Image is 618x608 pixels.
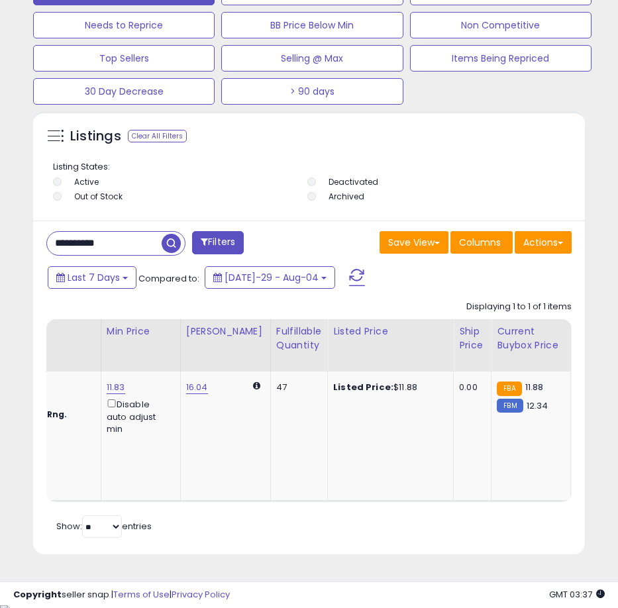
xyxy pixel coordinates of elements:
[192,231,244,254] button: Filters
[172,588,230,601] a: Privacy Policy
[205,266,335,289] button: [DATE]-29 - Aug-04
[74,176,99,187] label: Active
[48,266,136,289] button: Last 7 Days
[33,45,215,72] button: Top Sellers
[53,161,568,174] p: Listing States:
[276,381,317,393] div: 47
[515,231,572,254] button: Actions
[107,381,125,394] a: 11.83
[74,191,123,202] label: Out of Stock
[450,231,513,254] button: Columns
[186,325,265,338] div: [PERSON_NAME]
[466,301,572,313] div: Displaying 1 to 1 of 1 items
[13,588,62,601] strong: Copyright
[33,78,215,105] button: 30 Day Decrease
[221,45,403,72] button: Selling @ Max
[497,399,523,413] small: FBM
[459,381,481,393] div: 0.00
[33,12,215,38] button: Needs to Reprice
[410,45,592,72] button: Items Being Repriced
[527,399,548,412] span: 12.34
[333,381,443,393] div: $11.88
[138,272,199,285] span: Compared to:
[107,325,175,338] div: Min Price
[410,12,592,38] button: Non Competitive
[68,271,120,284] span: Last 7 Days
[497,325,565,352] div: Current Buybox Price
[128,130,187,142] div: Clear All Filters
[380,231,448,254] button: Save View
[333,325,448,338] div: Listed Price
[276,325,322,352] div: Fulfillable Quantity
[70,127,121,146] h5: Listings
[56,520,152,532] span: Show: entries
[107,397,170,435] div: Disable auto adjust min
[221,78,403,105] button: > 90 days
[329,191,364,202] label: Archived
[221,12,403,38] button: BB Price Below Min
[333,381,393,393] b: Listed Price:
[186,381,208,394] a: 16.04
[225,271,319,284] span: [DATE]-29 - Aug-04
[497,381,521,396] small: FBA
[459,325,486,352] div: Ship Price
[525,381,544,393] span: 11.88
[459,236,501,249] span: Columns
[329,176,378,187] label: Deactivated
[113,588,170,601] a: Terms of Use
[549,588,605,601] span: 2025-08-12 03:37 GMT
[13,589,230,601] div: seller snap | |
